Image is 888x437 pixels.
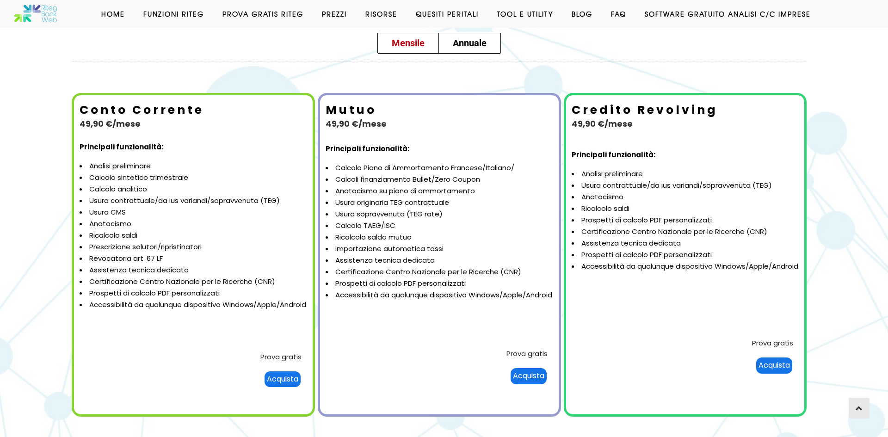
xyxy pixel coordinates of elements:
a: Blog [562,9,602,18]
li: Assistenza tecnica dedicata [80,265,307,276]
li: Calcoli finanziamento Bullet/Zero Coupon [326,174,553,185]
li: Ricalcolo saldo mutuo [326,232,553,243]
a: Faq [602,9,635,18]
div: Acquista [265,371,301,388]
li: Calcolo analitico [80,184,307,195]
li: Anatocismo [80,218,307,230]
li: Certificazione Centro Nazionale per le Ricerche (CNR) [326,266,553,278]
b: Credito Revolving [572,102,718,118]
b: 49,90 €/mese [80,118,141,129]
li: Calcolo sintetico trimestrale [80,172,307,184]
li: Accessibilità da qualunque dispositivo Windows/Apple/Android [80,299,307,311]
li: Prospetti di calcolo PDF personalizzati [326,278,553,289]
a: Prezzi [313,9,356,18]
span: Mensile [392,37,425,49]
li: Ricalcolo saldi [572,203,799,215]
li: Accessibilità da qualunque dispositivo Windows/Apple/Android [326,289,553,301]
a: Prova gratis [260,352,302,362]
li: Analisi preliminare [80,160,307,172]
strong: Principali funzionalità: [326,144,409,154]
li: Assistenza tecnica dedicata [572,238,799,249]
a: Acquista [755,360,793,370]
a: Software GRATUITO analisi c/c imprese [635,9,820,18]
li: Anatocismo su piano di ammortamento [326,185,553,197]
li: Ricalcolo saldi [80,230,307,241]
li: Prospetti di calcolo PDF personalizzati [572,215,799,226]
b: Conto Corrente [80,102,204,118]
li: Importazione automatica tassi [326,243,553,255]
li: Usura originaria TEG contrattuale [326,197,553,209]
a: Mensile [377,33,439,54]
li: Anatocismo [572,191,799,203]
span: Annuale [453,37,487,49]
li: Calcolo TAEG/ISC [326,220,553,232]
li: Assistenza tecnica dedicata [326,255,553,266]
li: Usura CMS [80,207,307,218]
a: Home [92,9,134,18]
a: Prova gratis [506,349,548,358]
li: Calcolo Piano di Ammortamento Francese/Italiano/ [326,162,553,174]
li: Certificazione Centro Nazionale per le Ricerche (CNR) [572,226,799,238]
a: Tool e Utility [488,9,562,18]
li: Usura contrattuale/da ius variandi/sopravvenuta (TEG) [80,195,307,207]
b: 49,90 €/mese [572,118,633,129]
li: Prospetti di calcolo PDF personalizzati [80,288,307,299]
a: Funzioni Riteg [134,9,213,18]
li: Revocatoria art. 67 LF [80,253,307,265]
a: Annuale [438,33,501,54]
a: Risorse [356,9,407,18]
a: Acquista [264,374,302,384]
img: Software anatocismo e usura bancaria [14,5,58,23]
div: Acquista [511,368,547,384]
a: Prova gratis [752,338,793,348]
strong: Principali funzionalità: [572,150,655,160]
a: Acquista [510,371,548,381]
a: Prova Gratis Riteg [213,9,313,18]
a: Quesiti Peritali [407,9,488,18]
li: Prospetti di calcolo PDF personalizzati [572,249,799,261]
li: Analisi preliminare [572,168,799,180]
li: Usura contrattuale/da ius variandi/sopravvenuta (TEG) [572,180,799,191]
li: Prescrizione solutori/ripristinatori [80,241,307,253]
b: 49,90 €/mese [326,118,387,129]
div: Acquista [756,357,792,374]
strong: Principali funzionalità: [80,142,163,152]
b: Mutuo [326,102,376,118]
li: Certificazione Centro Nazionale per le Ricerche (CNR) [80,276,307,288]
li: Usura sopravvenuta (TEG rate) [326,209,553,220]
li: Accessibilità da qualunque dispositivo Windows/Apple/Android [572,261,799,272]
